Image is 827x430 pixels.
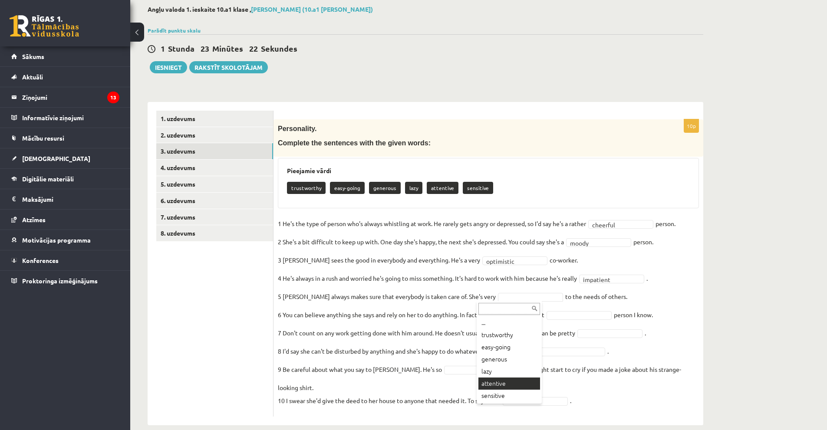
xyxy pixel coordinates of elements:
div: attentive [478,377,540,390]
div: lazy [478,365,540,377]
div: sensitive [478,390,540,402]
div: trustworthy [478,329,540,341]
div: easy-going [478,341,540,353]
div: ... [478,317,540,329]
div: generous [478,353,540,365]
